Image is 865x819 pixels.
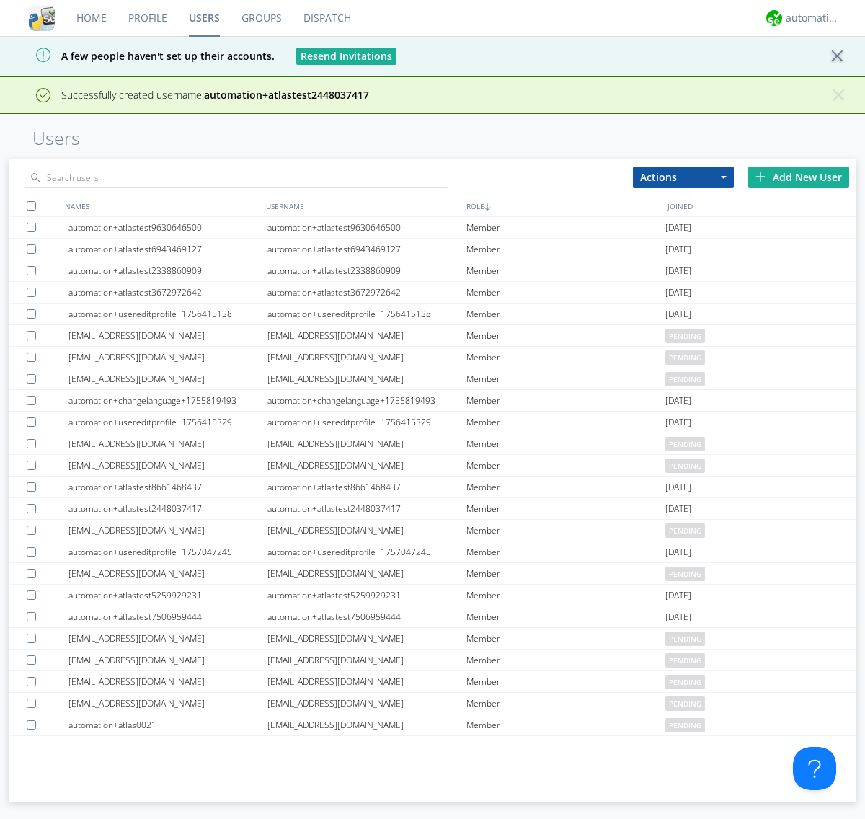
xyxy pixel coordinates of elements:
a: automation+atlastest8661468437automation+atlastest8661468437Member[DATE] [9,477,856,498]
div: [EMAIL_ADDRESS][DOMAIN_NAME] [267,325,466,346]
div: [EMAIL_ADDRESS][DOMAIN_NAME] [68,368,267,389]
span: pending [665,459,705,473]
input: Search users [25,167,448,188]
a: [EMAIL_ADDRESS][DOMAIN_NAME][EMAIL_ADDRESS][DOMAIN_NAME]Memberpending [9,671,856,693]
div: Member [466,628,665,649]
div: automation+usereditprofile+1756415138 [267,304,466,324]
div: [EMAIL_ADDRESS][DOMAIN_NAME] [267,520,466,541]
div: Member [466,563,665,584]
a: automation+changelanguage+1755819493automation+changelanguage+1755819493Member[DATE] [9,390,856,412]
div: Member [466,368,665,389]
div: [EMAIL_ADDRESS][DOMAIN_NAME] [68,347,267,368]
a: [EMAIL_ADDRESS][DOMAIN_NAME][EMAIL_ADDRESS][DOMAIN_NAME]Memberpending [9,628,856,650]
div: [EMAIL_ADDRESS][DOMAIN_NAME] [68,628,267,649]
a: [EMAIL_ADDRESS][DOMAIN_NAME][EMAIL_ADDRESS][DOMAIN_NAME]Memberpending [9,563,856,585]
span: pending [665,718,705,732]
div: automation+atlastest3672972642 [68,282,267,303]
a: [EMAIL_ADDRESS][DOMAIN_NAME][EMAIL_ADDRESS][DOMAIN_NAME]Member [9,736,856,758]
span: [DATE] [665,541,691,563]
a: automation+atlastest3672972642automation+atlastest3672972642Member[DATE] [9,282,856,304]
div: [EMAIL_ADDRESS][DOMAIN_NAME] [267,433,466,454]
div: automation+usereditprofile+1756415138 [68,304,267,324]
div: Member [466,736,665,757]
div: Member [466,304,665,324]
div: [EMAIL_ADDRESS][DOMAIN_NAME] [267,347,466,368]
a: automation+atlas0021[EMAIL_ADDRESS][DOMAIN_NAME]Memberpending [9,714,856,736]
div: USERNAME [262,195,463,216]
span: [DATE] [665,260,691,282]
div: Member [466,671,665,692]
span: pending [665,696,705,711]
a: [EMAIL_ADDRESS][DOMAIN_NAME][EMAIL_ADDRESS][DOMAIN_NAME]Memberpending [9,325,856,347]
span: [DATE] [665,585,691,606]
span: pending [665,329,705,343]
a: automation+usereditprofile+1756415138automation+usereditprofile+1756415138Member[DATE] [9,304,856,325]
span: [DATE] [665,390,691,412]
a: [EMAIL_ADDRESS][DOMAIN_NAME][EMAIL_ADDRESS][DOMAIN_NAME]Memberpending [9,693,856,714]
div: automation+atlastest7506959444 [267,606,466,627]
div: ROLE [463,195,664,216]
span: Successfully created username: [61,88,369,102]
span: pending [665,675,705,689]
a: automation+atlastest6943469127automation+atlastest6943469127Member[DATE] [9,239,856,260]
div: automation+atlas [786,11,840,25]
div: [EMAIL_ADDRESS][DOMAIN_NAME] [68,650,267,670]
div: automation+atlastest5259929231 [267,585,466,606]
div: Member [466,455,665,476]
div: automation+usereditprofile+1756415329 [267,412,466,433]
div: Member [466,239,665,260]
div: automation+atlastest6943469127 [68,239,267,260]
div: Member [466,650,665,670]
div: automation+atlastest2338860909 [267,260,466,281]
button: Resend Invitations [296,48,396,65]
div: [EMAIL_ADDRESS][DOMAIN_NAME] [267,714,466,735]
a: automation+atlastest2448037417automation+atlastest2448037417Member[DATE] [9,498,856,520]
div: Member [466,498,665,519]
div: automation+atlastest2448037417 [267,498,466,519]
div: [EMAIL_ADDRESS][DOMAIN_NAME] [68,433,267,454]
img: d2d01cd9b4174d08988066c6d424eccd [766,10,782,26]
div: Member [466,412,665,433]
div: automation+atlastest3672972642 [267,282,466,303]
span: pending [665,372,705,386]
div: [EMAIL_ADDRESS][DOMAIN_NAME] [267,563,466,584]
div: automation+usereditprofile+1757047245 [267,541,466,562]
div: JOINED [664,195,865,216]
div: Member [466,325,665,346]
span: [DATE] [665,412,691,433]
div: automation+atlastest6943469127 [267,239,466,260]
a: [EMAIL_ADDRESS][DOMAIN_NAME][EMAIL_ADDRESS][DOMAIN_NAME]Memberpending [9,650,856,671]
div: automation+atlastest2448037417 [68,498,267,519]
div: [EMAIL_ADDRESS][DOMAIN_NAME] [68,325,267,346]
div: automation+usereditprofile+1756415329 [68,412,267,433]
div: NAMES [61,195,262,216]
div: Member [466,390,665,411]
a: automation+atlastest5259929231automation+atlastest5259929231Member[DATE] [9,585,856,606]
a: [EMAIL_ADDRESS][DOMAIN_NAME][EMAIL_ADDRESS][DOMAIN_NAME]Memberpending [9,433,856,455]
iframe: Toggle Customer Support [793,747,836,790]
span: A few people haven't set up their accounts. [11,49,275,63]
div: [EMAIL_ADDRESS][DOMAIN_NAME] [68,520,267,541]
div: automation+atlastest8661468437 [68,477,267,497]
div: [EMAIL_ADDRESS][DOMAIN_NAME] [68,671,267,692]
span: pending [665,653,705,668]
div: Member [466,282,665,303]
span: [DATE] [665,606,691,628]
div: automation+atlastest5259929231 [68,585,267,606]
div: Member [466,520,665,541]
div: [EMAIL_ADDRESS][DOMAIN_NAME] [267,693,466,714]
span: [DATE] [665,477,691,498]
a: automation+usereditprofile+1757047245automation+usereditprofile+1757047245Member[DATE] [9,541,856,563]
a: automation+atlastest7506959444automation+atlastest7506959444Member[DATE] [9,606,856,628]
div: Member [466,714,665,735]
div: [EMAIL_ADDRESS][DOMAIN_NAME] [68,563,267,584]
div: [EMAIL_ADDRESS][DOMAIN_NAME] [267,628,466,649]
a: [EMAIL_ADDRESS][DOMAIN_NAME][EMAIL_ADDRESS][DOMAIN_NAME]Memberpending [9,455,856,477]
span: pending [665,437,705,451]
div: Add New User [748,167,849,188]
div: [EMAIL_ADDRESS][DOMAIN_NAME] [68,736,267,757]
a: automation+atlastest2338860909automation+atlastest2338860909Member[DATE] [9,260,856,282]
button: Actions [633,167,734,188]
div: Member [466,541,665,562]
span: pending [665,632,705,646]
